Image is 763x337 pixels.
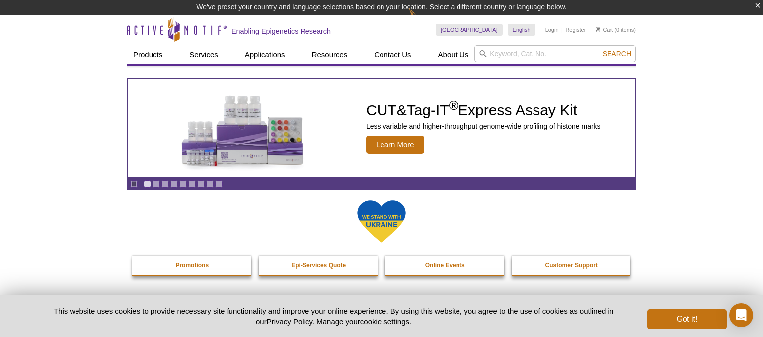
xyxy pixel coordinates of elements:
a: Go to slide 4 [170,180,178,188]
p: This website uses cookies to provide necessary site functionality and improve your online experie... [36,306,631,327]
a: Online Events [385,256,505,275]
span: Search [603,50,631,58]
span: Learn More [366,136,424,154]
a: English [508,24,535,36]
a: Go to slide 7 [197,180,205,188]
a: [GEOGRAPHIC_DATA] [436,24,503,36]
img: CUT&Tag-IT Express Assay Kit [160,74,324,183]
p: Less variable and higher-throughput genome-wide profiling of histone marks [366,122,601,131]
button: Got it! [647,309,727,329]
a: Epi-Services Quote [259,256,379,275]
button: Search [600,49,634,58]
a: Promotions [132,256,252,275]
a: Applications [239,45,291,64]
h2: CUT&Tag-IT Express Assay Kit [366,103,601,118]
strong: Online Events [425,262,465,269]
input: Keyword, Cat. No. [474,45,636,62]
a: Go to slide 5 [179,180,187,188]
strong: Promotions [175,262,209,269]
sup: ® [449,98,458,112]
a: Go to slide 3 [161,180,169,188]
a: About Us [432,45,475,64]
a: Go to slide 9 [215,180,223,188]
button: cookie settings [360,317,409,326]
img: We Stand With Ukraine [357,199,406,244]
img: Change Here [409,7,435,31]
a: Go to slide 1 [144,180,151,188]
a: Toggle autoplay [130,180,138,188]
a: Go to slide 2 [153,180,160,188]
strong: Epi-Services Quote [291,262,346,269]
a: Resources [306,45,354,64]
article: CUT&Tag-IT Express Assay Kit [128,79,635,177]
li: (0 items) [596,24,636,36]
a: Register [565,26,586,33]
a: Cart [596,26,613,33]
a: Go to slide 8 [206,180,214,188]
a: Products [127,45,168,64]
li: | [561,24,563,36]
a: Contact Us [368,45,417,64]
a: Services [183,45,224,64]
a: Go to slide 6 [188,180,196,188]
a: Privacy Policy [267,317,312,326]
h2: Enabling Epigenetics Research [231,27,331,36]
a: CUT&Tag-IT Express Assay Kit CUT&Tag-IT®Express Assay Kit Less variable and higher-throughput gen... [128,79,635,177]
a: Login [545,26,559,33]
strong: Customer Support [545,262,598,269]
div: Open Intercom Messenger [729,303,753,327]
a: Customer Support [512,256,632,275]
img: Your Cart [596,27,600,32]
